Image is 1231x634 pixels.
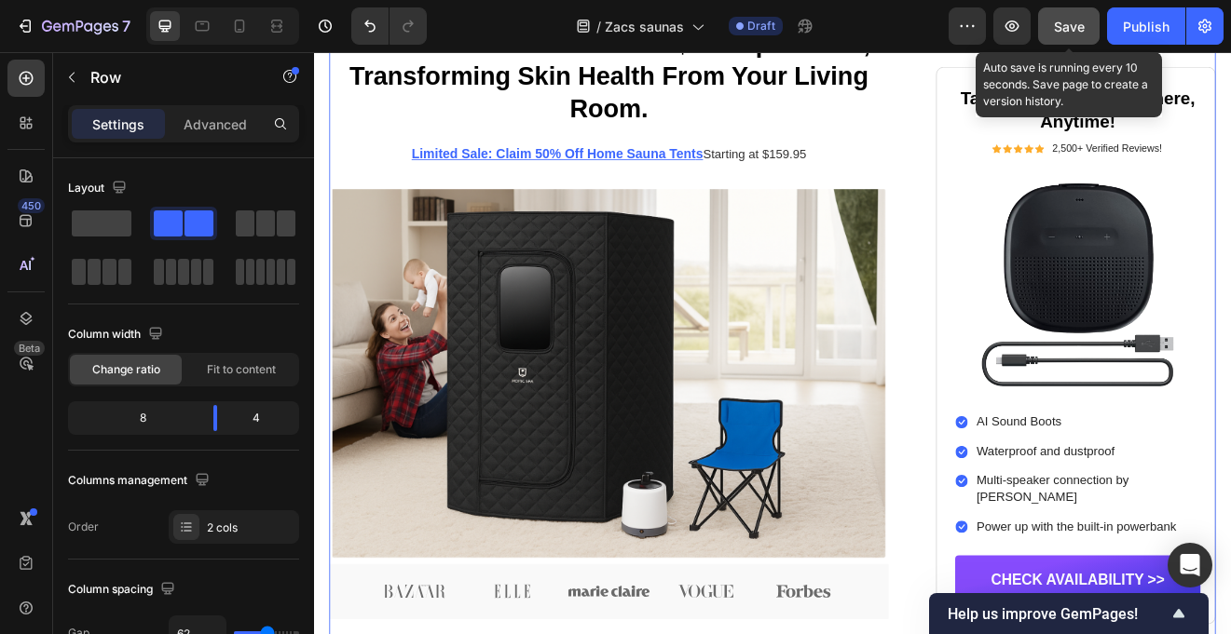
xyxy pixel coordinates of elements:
div: 450 [18,198,45,213]
p: 7 [122,15,130,37]
div: 2 cols [207,519,294,536]
span: Save [1054,19,1085,34]
span: Fit to content [207,361,276,378]
button: 7 [7,7,139,45]
div: Undo/Redo [351,7,427,45]
div: Layout [68,176,130,201]
img: gempages_574780735714493552-9fb22034-afc4-4056-8312-722e0acb998f.png [782,151,1081,417]
span: / [596,17,601,36]
span: Change ratio [92,361,160,378]
p: Waterproof and dustproof [808,478,1078,497]
div: Columns management [68,468,213,493]
div: 8 [72,405,198,431]
p: Power up with the built-in powerbank [808,570,1078,589]
button: Show survey - Help us improve GemPages! [948,602,1190,625]
div: Column width [68,322,167,347]
iframe: Design area [314,52,1231,634]
div: Column spacing [68,577,179,602]
p: 2,500+ Verified Reviews! [900,111,1033,127]
u: s [466,116,474,134]
span: Help us improve GemPages! [948,605,1168,623]
div: 4 [232,405,295,431]
a: Limited Sale: Claim 50% Off Home Sauna Tent [119,117,466,133]
p: Multi-speaker connection by [PERSON_NAME] [808,514,1078,553]
img: gempages_574780735714493552-9ee25c0f-42c2-44cb-ba87-74aab6015222.png [19,168,701,617]
span: Draft [747,18,775,34]
button: Publish [1107,7,1185,45]
div: Publish [1123,17,1169,36]
div: Beta [14,341,45,356]
h2: Take Your Sound Anywhere, Anytime! [782,42,1081,101]
p: Row [90,66,249,88]
p: Settings [92,115,144,134]
span: Zacs saunas [605,17,684,36]
p: AI Sound Boots [808,441,1078,461]
div: Order [68,519,99,535]
p: Starting at $159.95 [21,116,699,136]
p: Advanced [184,115,247,134]
u: Limited Sale: Claim 50% Off Home Sauna Tent [119,116,466,134]
div: Open Intercom Messenger [1168,543,1212,587]
button: Save [1038,7,1100,45]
